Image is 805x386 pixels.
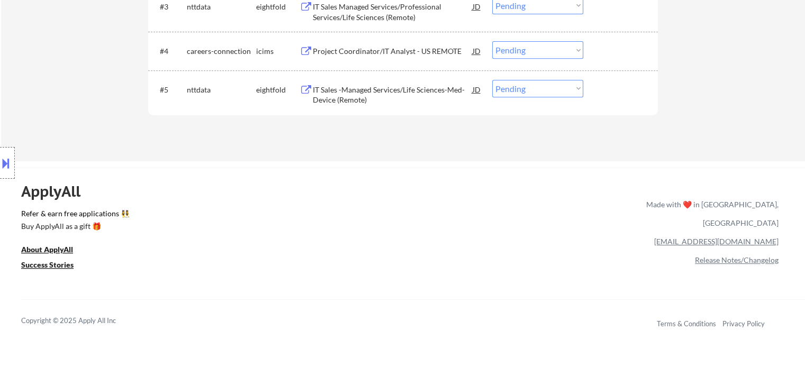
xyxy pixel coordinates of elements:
[187,46,256,57] div: careers-connection
[695,255,779,264] a: Release Notes/Changelog
[21,316,143,326] div: Copyright © 2025 Apply All Inc
[160,46,178,57] div: #4
[187,85,256,95] div: nttdata
[313,85,473,105] div: IT Sales -Managed Services/Life Sciences-Med-Device (Remote)
[722,319,765,328] a: Privacy Policy
[654,237,779,246] a: [EMAIL_ADDRESS][DOMAIN_NAME]
[657,319,716,328] a: Terms & Conditions
[256,2,300,12] div: eightfold
[21,210,425,221] a: Refer & earn free applications 👯‍♀️
[187,2,256,12] div: nttdata
[472,41,482,60] div: JD
[21,260,88,273] a: Success Stories
[256,85,300,95] div: eightfold
[21,260,74,269] u: Success Stories
[313,2,473,22] div: IT Sales Managed Services/Professional Services/Life Sciences (Remote)
[160,2,178,12] div: #3
[256,46,300,57] div: icims
[642,195,779,232] div: Made with ❤️ in [GEOGRAPHIC_DATA], [GEOGRAPHIC_DATA]
[313,46,473,57] div: Project Coordinator/IT Analyst - US REMOTE
[472,80,482,99] div: JD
